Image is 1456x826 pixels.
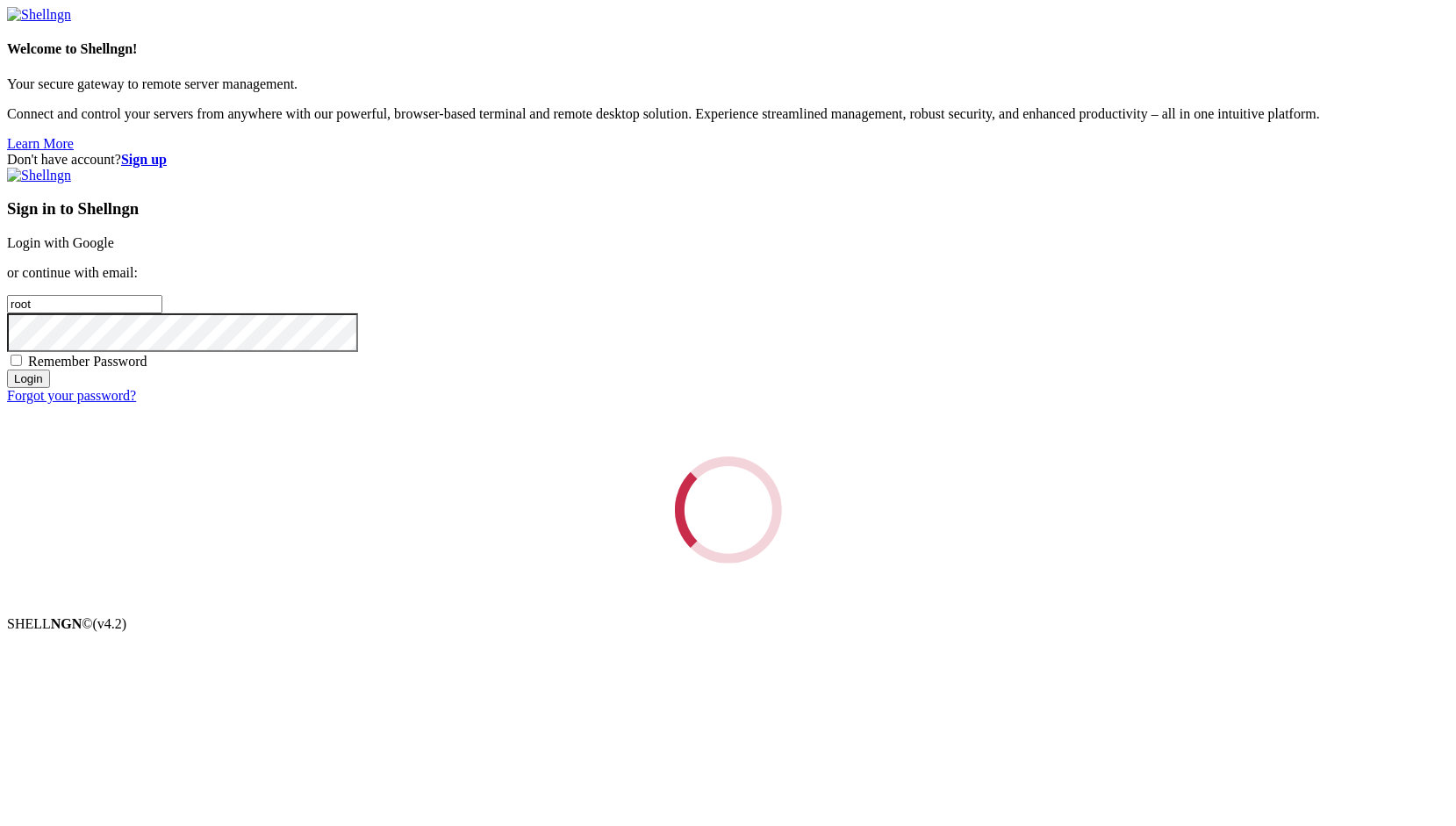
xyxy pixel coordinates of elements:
a: Sign up [121,152,167,167]
h4: Welcome to Shellngn! [7,41,1449,57]
input: Email address [7,295,162,313]
p: Connect and control your servers from anywhere with our powerful, browser-based terminal and remo... [7,106,1449,122]
p: or continue with email: [7,265,1449,281]
b: NGN [51,616,82,631]
a: Learn More [7,136,74,151]
span: SHELL © [7,616,126,631]
a: Forgot your password? [7,388,136,403]
span: 4.2.0 [93,616,127,631]
img: Shellngn [7,7,71,23]
a: Login with Google [7,235,114,250]
p: Your secure gateway to remote server management. [7,76,1449,92]
h3: Sign in to Shellngn [7,199,1449,219]
div: Loading... [656,438,800,582]
input: Login [7,370,50,388]
span: Remember Password [28,354,147,369]
input: Remember Password [11,355,22,366]
img: Shellngn [7,168,71,183]
div: Don't have account? [7,152,1449,168]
